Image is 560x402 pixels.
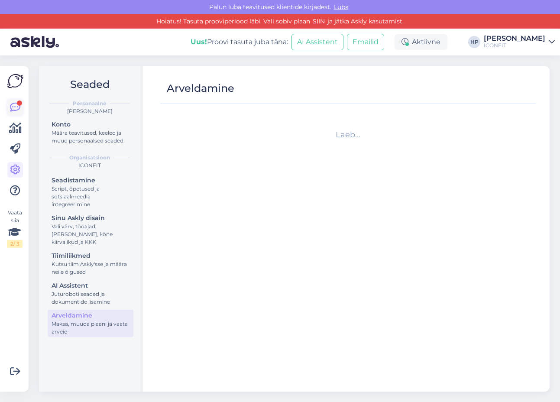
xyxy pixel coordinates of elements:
h2: Seaded [46,76,133,93]
div: Määra teavitused, keeled ja muud personaalsed seaded [52,129,129,145]
div: ICONFIT [484,42,545,49]
div: Aktiivne [395,34,447,50]
b: Organisatsioon [69,154,110,162]
div: Laeb... [164,129,532,141]
div: AI Assistent [52,281,129,290]
a: AI AssistentJuturoboti seaded ja dokumentide lisamine [48,280,133,307]
div: Konto [52,120,129,129]
button: AI Assistent [291,34,343,50]
div: Vali värv, tööajad, [PERSON_NAME], kõne kiirvalikud ja KKK [52,223,129,246]
div: Proovi tasuta juba täna: [191,37,288,47]
div: Script, õpetused ja sotsiaalmeedia integreerimine [52,185,129,208]
div: Seadistamine [52,176,129,185]
b: Uus! [191,38,207,46]
img: Askly Logo [7,73,23,89]
div: Kutsu tiim Askly'sse ja määra neile õigused [52,260,129,276]
a: TiimiliikmedKutsu tiim Askly'sse ja määra neile õigused [48,250,133,277]
div: 2 / 3 [7,240,23,248]
div: Vaata siia [7,209,23,248]
div: Juturoboti seaded ja dokumentide lisamine [52,290,129,306]
span: Luba [331,3,351,11]
a: SeadistamineScript, õpetused ja sotsiaalmeedia integreerimine [48,175,133,210]
button: Emailid [347,34,384,50]
div: Arveldamine [52,311,129,320]
a: [PERSON_NAME]ICONFIT [484,35,555,49]
a: KontoMäära teavitused, keeled ja muud personaalsed seaded [48,119,133,146]
a: SIIN [310,17,327,25]
div: [PERSON_NAME] [484,35,545,42]
div: HP [468,36,480,48]
div: ICONFIT [46,162,133,169]
div: Maksa, muuda plaani ja vaata arveid [52,320,129,336]
div: Sinu Askly disain [52,214,129,223]
div: Tiimiliikmed [52,251,129,260]
div: [PERSON_NAME] [46,107,133,115]
div: Arveldamine [167,80,234,97]
b: Personaalne [73,100,107,107]
a: ArveldamineMaksa, muuda plaani ja vaata arveid [48,310,133,337]
a: Sinu Askly disainVali värv, tööajad, [PERSON_NAME], kõne kiirvalikud ja KKK [48,212,133,247]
